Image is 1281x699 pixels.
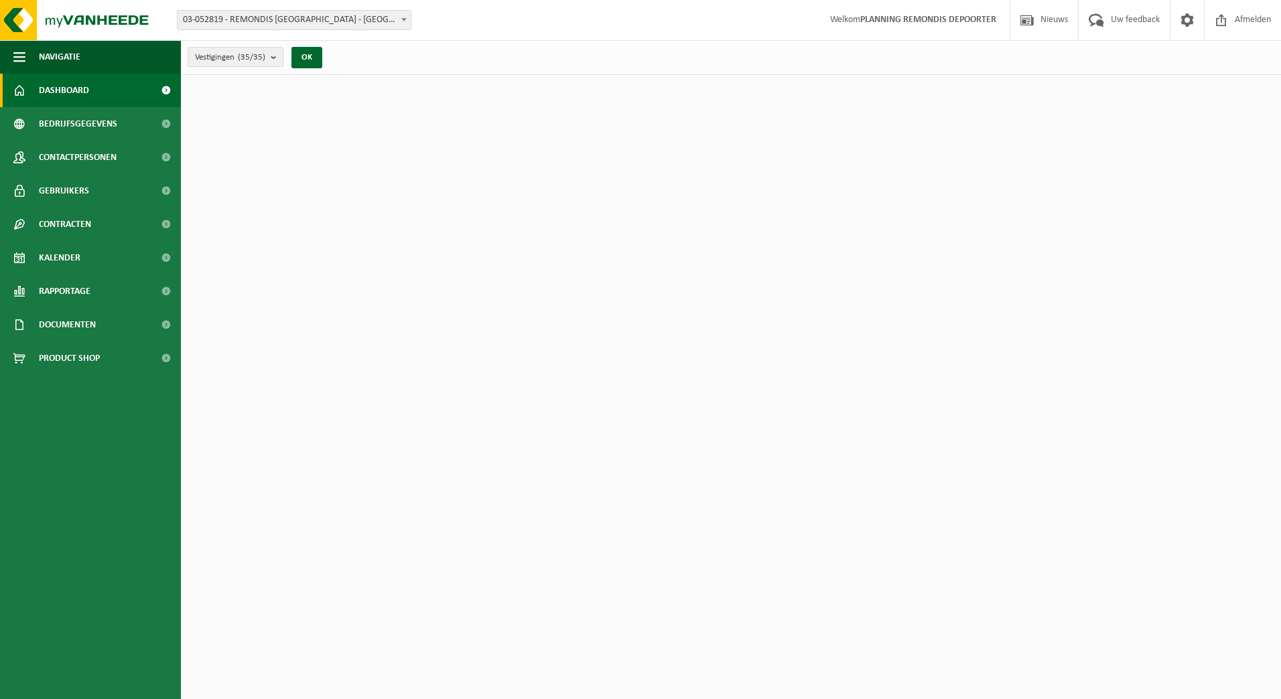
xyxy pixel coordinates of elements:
span: Bedrijfsgegevens [39,107,117,141]
span: Vestigingen [195,48,265,68]
span: Documenten [39,308,96,341]
count: (35/35) [238,53,265,62]
button: OK [291,47,322,68]
span: 03-052819 - REMONDIS WEST-VLAANDEREN - OOSTENDE [177,10,411,30]
span: Gebruikers [39,174,89,208]
span: Rapportage [39,275,90,308]
span: 03-052819 - REMONDIS WEST-VLAANDEREN - OOSTENDE [178,11,411,29]
span: Contactpersonen [39,141,117,174]
span: Contracten [39,208,91,241]
button: Vestigingen(35/35) [188,47,283,67]
span: Product Shop [39,341,100,375]
span: Dashboard [39,74,89,107]
span: Kalender [39,241,80,275]
strong: PLANNING REMONDIS DEPOORTER [860,15,996,25]
span: Navigatie [39,40,80,74]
